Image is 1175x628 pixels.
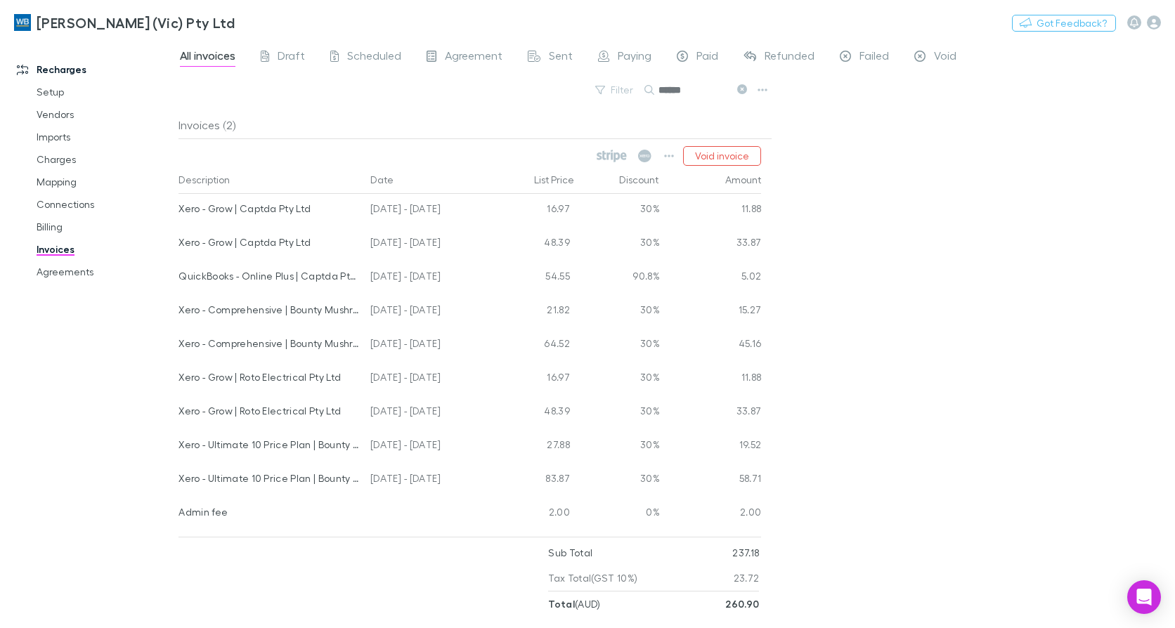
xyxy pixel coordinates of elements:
[365,362,491,396] div: [DATE] - [DATE]
[22,148,186,171] a: Charges
[491,261,576,295] div: 54.55
[576,497,660,531] div: 0%
[365,261,491,295] div: [DATE] - [DATE]
[576,464,660,497] div: 30%
[734,565,760,591] p: 23.72
[576,295,660,329] div: 30%
[491,430,576,464] div: 27.88
[365,396,491,430] div: [DATE] - [DATE]
[491,362,576,396] div: 16.97
[365,430,491,464] div: [DATE] - [DATE]
[365,194,491,228] div: [DATE] - [DATE]
[765,48,814,67] span: Refunded
[732,540,759,565] p: 237.18
[22,126,186,148] a: Imports
[660,497,762,531] div: 2.00
[178,497,359,527] div: Admin fee
[178,464,359,493] div: Xero - Ultimate 10 Price Plan | Bounty Entertainment
[22,261,186,283] a: Agreements
[22,81,186,103] a: Setup
[22,193,186,216] a: Connections
[696,48,718,67] span: Paid
[660,228,762,261] div: 33.87
[491,396,576,430] div: 48.39
[22,171,186,193] a: Mapping
[180,48,235,67] span: All invoices
[588,81,642,98] button: Filter
[576,362,660,396] div: 30%
[1012,15,1116,32] button: Got Feedback?
[491,295,576,329] div: 21.82
[37,14,235,31] h3: [PERSON_NAME] (Vic) Pty Ltd
[178,194,359,223] div: Xero - Grow | Captda Pty Ltd
[491,194,576,228] div: 16.97
[347,48,401,67] span: Scheduled
[178,261,359,291] div: QuickBooks - Online Plus | Captda Pty Ltd
[445,48,502,67] span: Agreement
[178,362,359,392] div: Xero - Grow | Roto Electrical Pty Ltd
[859,48,889,67] span: Failed
[22,216,186,238] a: Billing
[660,430,762,464] div: 19.52
[278,48,305,67] span: Draft
[660,261,762,295] div: 5.02
[576,329,660,362] div: 30%
[491,464,576,497] div: 83.87
[660,194,762,228] div: 11.88
[660,396,762,430] div: 33.87
[178,430,359,459] div: Xero - Ultimate 10 Price Plan | Bounty Entertainment
[934,48,956,67] span: Void
[178,396,359,426] div: Xero - Grow | Roto Electrical Pty Ltd
[365,295,491,329] div: [DATE] - [DATE]
[576,194,660,228] div: 30%
[178,228,359,257] div: Xero - Grow | Captda Pty Ltd
[178,295,359,325] div: Xero - Comprehensive | Bounty Mushrooms
[6,6,243,39] a: [PERSON_NAME] (Vic) Pty Ltd
[491,228,576,261] div: 48.39
[725,598,759,610] strong: 260.90
[576,396,660,430] div: 30%
[491,497,576,531] div: 2.00
[14,14,31,31] img: William Buck (Vic) Pty Ltd's Logo
[576,261,660,295] div: 90.8%
[22,238,186,261] a: Invoices
[660,362,762,396] div: 11.88
[365,329,491,362] div: [DATE] - [DATE]
[548,591,600,617] p: ( AUD )
[365,228,491,261] div: [DATE] - [DATE]
[1127,580,1161,614] div: Open Intercom Messenger
[548,565,637,591] p: Tax Total (GST 10%)
[660,464,762,497] div: 58.71
[548,598,575,610] strong: Total
[576,430,660,464] div: 30%
[491,329,576,362] div: 64.52
[576,228,660,261] div: 30%
[548,540,592,565] p: Sub Total
[660,295,762,329] div: 15.27
[178,329,359,358] div: Xero - Comprehensive | Bounty Mushrooms
[365,464,491,497] div: [DATE] - [DATE]
[3,58,186,81] a: Recharges
[618,48,651,67] span: Paying
[683,146,761,166] button: Void invoice
[660,329,762,362] div: 45.16
[549,48,573,67] span: Sent
[22,103,186,126] a: Vendors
